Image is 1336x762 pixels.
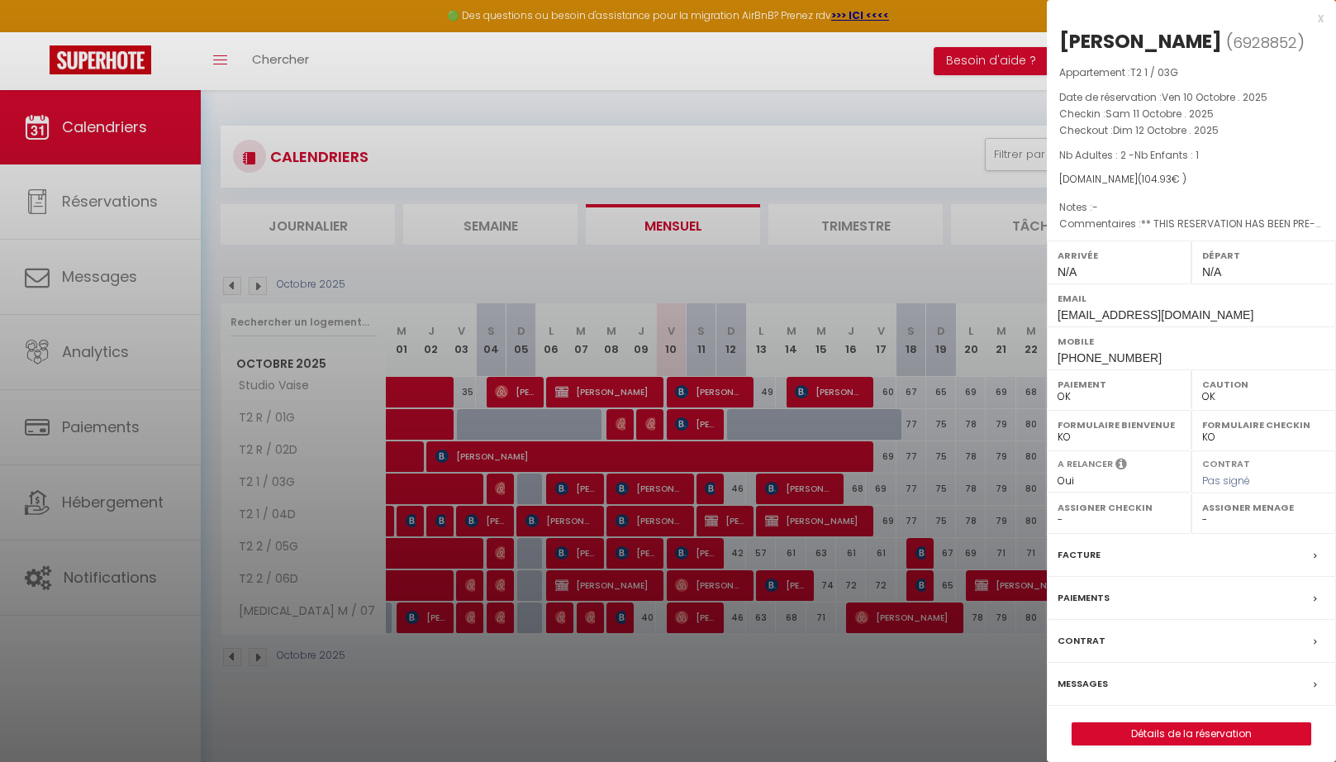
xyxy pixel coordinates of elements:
label: Arrivée [1058,247,1181,264]
label: Formulaire Checkin [1202,417,1325,433]
span: 104.93 [1142,172,1172,186]
p: Appartement : [1059,64,1324,81]
button: Détails de la réservation [1072,722,1311,745]
span: T2 1 / 03G [1130,65,1178,79]
span: N/A [1202,265,1221,279]
label: Contrat [1058,632,1105,650]
span: Dim 12 Octobre . 2025 [1113,123,1219,137]
p: Notes : [1059,199,1324,216]
label: Caution [1202,376,1325,393]
a: Détails de la réservation [1072,723,1310,745]
span: Nb Enfants : 1 [1134,148,1199,162]
span: Ven 10 Octobre . 2025 [1162,90,1267,104]
label: Assigner Checkin [1058,499,1181,516]
div: [PERSON_NAME] [1059,28,1222,55]
p: Date de réservation : [1059,89,1324,106]
span: [PHONE_NUMBER] [1058,351,1162,364]
p: Commentaires : [1059,216,1324,232]
div: [DOMAIN_NAME] [1059,172,1324,188]
label: Paiement [1058,376,1181,393]
label: Assigner Menage [1202,499,1325,516]
span: - [1092,200,1098,214]
span: [EMAIL_ADDRESS][DOMAIN_NAME] [1058,308,1253,321]
label: Formulaire Bienvenue [1058,417,1181,433]
label: Départ [1202,247,1325,264]
label: Facture [1058,546,1101,564]
label: Paiements [1058,589,1110,607]
span: Sam 11 Octobre . 2025 [1105,107,1214,121]
span: ( ) [1226,31,1305,54]
span: 6928852 [1233,32,1297,53]
p: Checkin : [1059,106,1324,122]
label: Contrat [1202,457,1250,468]
p: Checkout : [1059,122,1324,139]
label: Mobile [1058,333,1325,350]
span: Nb Adultes : 2 - [1059,148,1199,162]
label: A relancer [1058,457,1113,471]
label: Email [1058,290,1325,307]
span: ( € ) [1138,172,1186,186]
span: Pas signé [1202,474,1250,488]
span: N/A [1058,265,1077,279]
i: Sélectionner OUI si vous souhaiter envoyer les séquences de messages post-checkout [1115,457,1127,475]
label: Messages [1058,675,1108,693]
div: x [1047,8,1324,28]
